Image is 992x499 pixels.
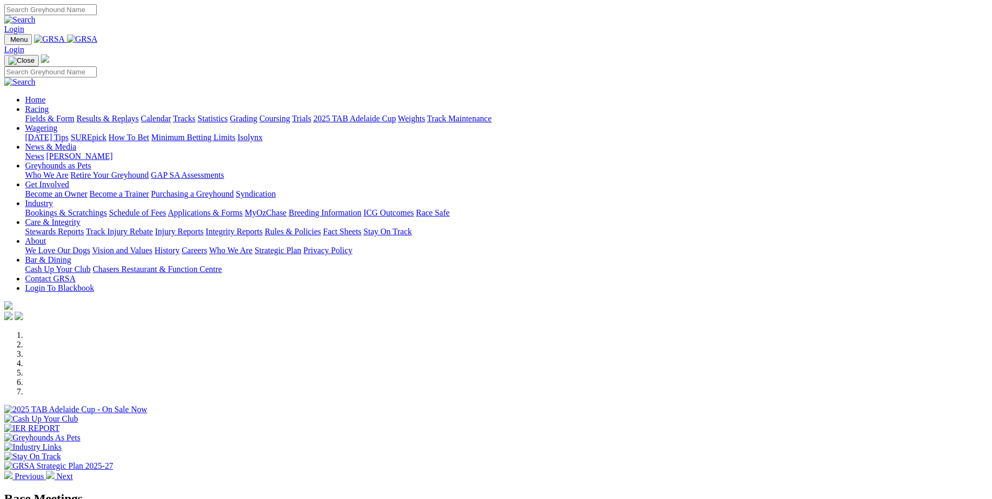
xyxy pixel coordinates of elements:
[25,265,90,274] a: Cash Up Your Club
[259,114,290,123] a: Coursing
[25,199,53,208] a: Industry
[4,461,113,471] img: GRSA Strategic Plan 2025-27
[71,171,149,179] a: Retire Your Greyhound
[25,227,988,236] div: Care & Integrity
[236,189,276,198] a: Syndication
[4,4,97,15] input: Search
[25,133,988,142] div: Wagering
[255,246,301,255] a: Strategic Plan
[4,433,81,443] img: Greyhounds As Pets
[46,152,112,161] a: [PERSON_NAME]
[10,36,28,43] span: Menu
[154,246,179,255] a: History
[4,414,78,424] img: Cash Up Your Club
[34,35,65,44] img: GRSA
[92,246,152,255] a: Vision and Values
[25,123,58,132] a: Wagering
[151,133,235,142] a: Minimum Betting Limits
[151,189,234,198] a: Purchasing a Greyhound
[25,152,988,161] div: News & Media
[173,114,196,123] a: Tracks
[71,133,106,142] a: SUREpick
[4,443,62,452] img: Industry Links
[289,208,361,217] a: Breeding Information
[416,208,449,217] a: Race Safe
[109,133,150,142] a: How To Bet
[230,114,257,123] a: Grading
[109,208,166,217] a: Schedule of Fees
[25,218,81,226] a: Care & Integrity
[25,246,90,255] a: We Love Our Dogs
[15,472,44,481] span: Previous
[4,471,13,479] img: chevron-left-pager-white.svg
[25,246,988,255] div: About
[25,180,69,189] a: Get Involved
[363,227,412,236] a: Stay On Track
[206,227,263,236] a: Integrity Reports
[4,25,24,33] a: Login
[25,171,988,180] div: Greyhounds as Pets
[25,189,988,199] div: Get Involved
[25,152,44,161] a: News
[25,171,69,179] a: Who We Are
[4,424,60,433] img: IER REPORT
[4,66,97,77] input: Search
[155,227,203,236] a: Injury Reports
[25,114,988,123] div: Racing
[151,171,224,179] a: GAP SA Assessments
[4,45,24,54] a: Login
[363,208,414,217] a: ICG Outcomes
[4,55,39,66] button: Toggle navigation
[141,114,171,123] a: Calendar
[25,227,84,236] a: Stewards Reports
[25,133,69,142] a: [DATE] Tips
[41,54,49,63] img: logo-grsa-white.png
[292,114,311,123] a: Trials
[25,274,75,283] a: Contact GRSA
[4,77,36,87] img: Search
[245,208,287,217] a: MyOzChase
[89,189,149,198] a: Become a Trainer
[56,472,73,481] span: Next
[76,114,139,123] a: Results & Replays
[303,246,352,255] a: Privacy Policy
[181,246,207,255] a: Careers
[25,189,87,198] a: Become an Owner
[198,114,228,123] a: Statistics
[4,405,147,414] img: 2025 TAB Adelaide Cup - On Sale Now
[25,114,74,123] a: Fields & Form
[86,227,153,236] a: Track Injury Rebate
[237,133,263,142] a: Isolynx
[25,161,91,170] a: Greyhounds as Pets
[25,265,988,274] div: Bar & Dining
[4,452,61,461] img: Stay On Track
[323,227,361,236] a: Fact Sheets
[4,34,32,45] button: Toggle navigation
[4,472,46,481] a: Previous
[46,471,54,479] img: chevron-right-pager-white.svg
[265,227,321,236] a: Rules & Policies
[398,114,425,123] a: Weights
[427,114,492,123] a: Track Maintenance
[15,312,23,320] img: twitter.svg
[25,208,988,218] div: Industry
[25,255,71,264] a: Bar & Dining
[25,236,46,245] a: About
[25,283,94,292] a: Login To Blackbook
[25,208,107,217] a: Bookings & Scratchings
[67,35,98,44] img: GRSA
[4,312,13,320] img: facebook.svg
[4,15,36,25] img: Search
[4,301,13,310] img: logo-grsa-white.png
[93,265,222,274] a: Chasers Restaurant & Function Centre
[209,246,253,255] a: Who We Are
[25,105,49,114] a: Racing
[25,95,45,104] a: Home
[168,208,243,217] a: Applications & Forms
[46,472,73,481] a: Next
[313,114,396,123] a: 2025 TAB Adelaide Cup
[8,56,35,65] img: Close
[25,142,76,151] a: News & Media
